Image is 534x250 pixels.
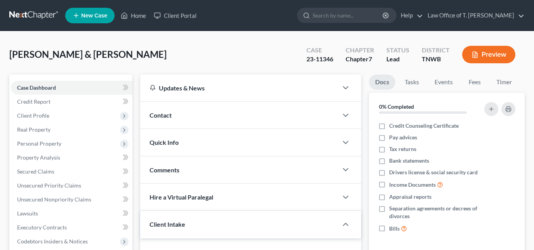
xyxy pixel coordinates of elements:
[389,122,459,130] span: Credit Counseling Certificate
[17,126,50,133] span: Real Property
[150,139,179,146] span: Quick Info
[150,84,329,92] div: Updates & News
[397,9,423,23] a: Help
[11,81,132,95] a: Case Dashboard
[346,55,374,64] div: Chapter
[389,225,400,233] span: Bills
[150,220,185,228] span: Client Intake
[11,165,132,179] a: Secured Claims
[81,13,107,19] span: New Case
[11,207,132,220] a: Lawsuits
[17,196,91,203] span: Unsecured Nonpriority Claims
[386,55,409,64] div: Lead
[17,238,88,245] span: Codebtors Insiders & Notices
[150,111,172,119] span: Contact
[11,95,132,109] a: Credit Report
[424,9,524,23] a: Law Office of T. [PERSON_NAME]
[422,46,450,55] div: District
[306,46,333,55] div: Case
[313,8,384,23] input: Search by name...
[11,220,132,234] a: Executory Contracts
[11,151,132,165] a: Property Analysis
[422,55,450,64] div: TNWB
[306,55,333,64] div: 23-11346
[389,181,436,189] span: Income Documents
[17,210,38,217] span: Lawsuits
[389,145,416,153] span: Tax returns
[379,103,414,110] strong: 0% Completed
[462,75,487,90] a: Fees
[117,9,150,23] a: Home
[389,134,417,141] span: Pay advices
[389,168,478,176] span: Drivers license & social security card
[17,182,81,189] span: Unsecured Priority Claims
[428,75,459,90] a: Events
[398,75,425,90] a: Tasks
[17,84,56,91] span: Case Dashboard
[17,98,50,105] span: Credit Report
[369,55,372,62] span: 7
[11,193,132,207] a: Unsecured Nonpriority Claims
[490,75,518,90] a: Timer
[389,157,429,165] span: Bank statements
[17,224,67,231] span: Executory Contracts
[17,154,60,161] span: Property Analysis
[17,140,61,147] span: Personal Property
[9,49,167,60] span: [PERSON_NAME] & [PERSON_NAME]
[386,46,409,55] div: Status
[150,166,179,174] span: Comments
[17,168,54,175] span: Secured Claims
[346,46,374,55] div: Chapter
[369,75,395,90] a: Docs
[150,9,200,23] a: Client Portal
[462,46,515,63] button: Preview
[17,112,49,119] span: Client Profile
[389,205,479,220] span: Separation agreements or decrees of divorces
[150,193,213,201] span: Hire a Virtual Paralegal
[11,179,132,193] a: Unsecured Priority Claims
[389,193,431,201] span: Appraisal reports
